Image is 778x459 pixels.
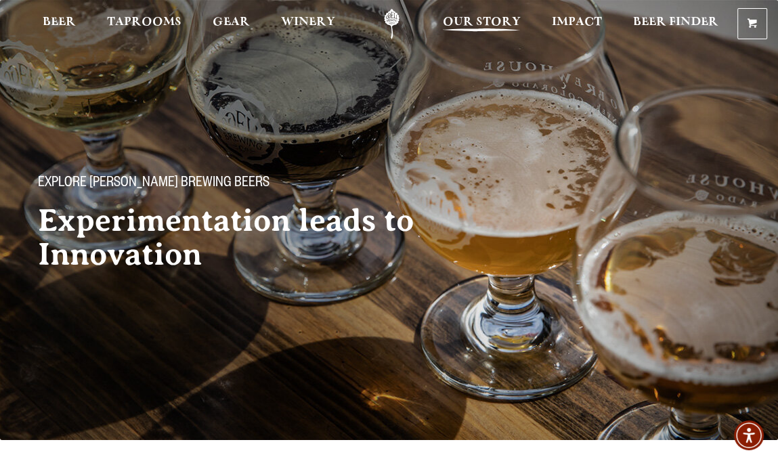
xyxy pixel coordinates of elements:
[442,17,520,28] span: Our Story
[632,17,718,28] span: Beer Finder
[34,9,85,39] a: Beer
[551,17,601,28] span: Impact
[272,9,344,39] a: Winery
[107,17,181,28] span: Taprooms
[624,9,727,39] a: Beer Finder
[38,204,460,271] h2: Experimentation leads to Innovation
[98,9,190,39] a: Taprooms
[433,9,529,39] a: Our Story
[213,17,250,28] span: Gear
[366,9,417,39] a: Odell Home
[734,420,764,450] div: Accessibility Menu
[281,17,335,28] span: Winery
[38,175,269,193] span: Explore [PERSON_NAME] Brewing Beers
[43,17,76,28] span: Beer
[542,9,610,39] a: Impact
[204,9,259,39] a: Gear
